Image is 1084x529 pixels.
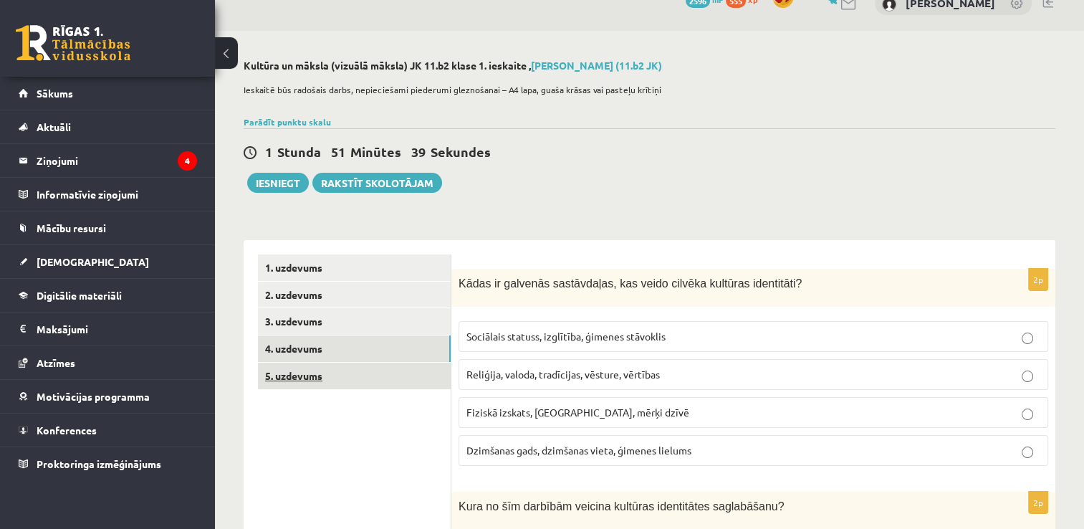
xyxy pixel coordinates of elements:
[312,173,442,193] a: Rakstīt skolotājam
[37,356,75,369] span: Atzīmes
[19,77,197,110] a: Sākums
[37,424,97,437] span: Konferences
[16,25,130,61] a: Rīgas 1. Tālmācības vidusskola
[37,221,106,234] span: Mācību resursi
[431,143,491,160] span: Sekundes
[244,116,331,128] a: Parādīt punktu skalu
[1022,333,1033,344] input: Sociālais statuss, izglītība, ģimenes stāvoklis
[1028,268,1048,291] p: 2p
[19,414,197,447] a: Konferences
[37,313,197,345] legend: Maksājumi
[19,447,197,480] a: Proktoringa izmēģinājums
[19,245,197,278] a: [DEMOGRAPHIC_DATA]
[459,277,802,290] span: Kādas ir galvenās sastāvdaļas, kas veido cilvēka kultūras identitāti?
[178,151,197,171] i: 4
[19,211,197,244] a: Mācību resursi
[258,282,451,308] a: 2. uzdevums
[1022,409,1033,420] input: Fiziskā izskats, [GEOGRAPHIC_DATA], mērķi dzīvē
[37,255,149,268] span: [DEMOGRAPHIC_DATA]
[1022,447,1033,458] input: Dzimšanas gads, dzimšanas vieta, ģimenes lielums
[466,330,666,343] span: Sociālais statuss, izglītība, ģimenes stāvoklis
[459,500,784,513] span: Kura no šīm darbībām veicina kultūras identitātes saglabāšanu?
[531,59,662,72] a: [PERSON_NAME] (11.b2 JK)
[411,143,426,160] span: 39
[350,143,401,160] span: Minūtes
[1028,491,1048,514] p: 2p
[277,143,321,160] span: Stunda
[37,390,150,403] span: Motivācijas programma
[37,144,197,177] legend: Ziņojumi
[247,173,309,193] button: Iesniegt
[37,178,197,211] legend: Informatīvie ziņojumi
[466,406,689,419] span: Fiziskā izskats, [GEOGRAPHIC_DATA], mērķi dzīvē
[37,120,71,133] span: Aktuāli
[37,457,161,470] span: Proktoringa izmēģinājums
[19,178,197,211] a: Informatīvie ziņojumi
[258,254,451,281] a: 1. uzdevums
[19,313,197,345] a: Maksājumi
[331,143,345,160] span: 51
[19,380,197,413] a: Motivācijas programma
[19,346,197,379] a: Atzīmes
[258,363,451,389] a: 5. uzdevums
[244,59,1055,72] h2: Kultūra un māksla (vizuālā māksla) JK 11.b2 klase 1. ieskaite ,
[37,289,122,302] span: Digitālie materiāli
[258,335,451,362] a: 4. uzdevums
[19,279,197,312] a: Digitālie materiāli
[466,444,691,457] span: Dzimšanas gads, dzimšanas vieta, ģimenes lielums
[265,143,272,160] span: 1
[1022,371,1033,382] input: Reliģija, valoda, tradīcijas, vēsture, vērtības
[19,144,197,177] a: Ziņojumi4
[466,368,660,381] span: Reliģija, valoda, tradīcijas, vēsture, vērtības
[37,87,73,100] span: Sākums
[258,308,451,335] a: 3. uzdevums
[19,110,197,143] a: Aktuāli
[244,83,1048,96] p: Ieskaitē būs radošais darbs, nepieciešami piederumi gleznošanai – A4 lapa, guaša krāsas vai paste...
